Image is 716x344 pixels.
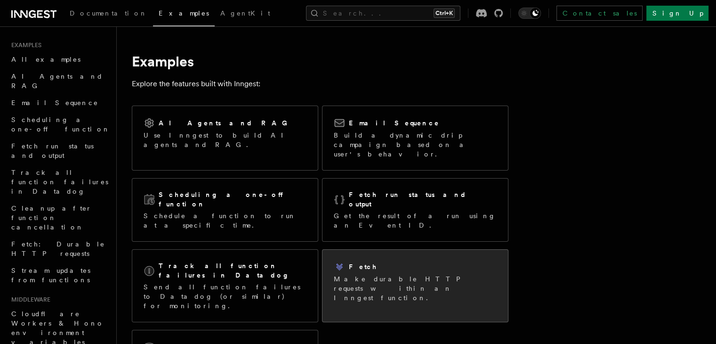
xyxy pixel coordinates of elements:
[518,8,541,19] button: Toggle dark mode
[144,282,306,311] p: Send all function failures to Datadog (or similar) for monitoring.
[349,118,440,128] h2: Email Sequence
[322,249,508,322] a: FetchMake durable HTTP requests within an Inngest function.
[159,190,306,209] h2: Scheduling a one-off function
[8,236,111,262] a: Fetch: Durable HTTP requests
[70,9,147,17] span: Documentation
[349,262,378,271] h2: Fetch
[11,73,103,90] span: AI Agents and RAG
[11,205,92,231] span: Cleanup after function cancellation
[11,116,110,133] span: Scheduling a one-off function
[349,190,497,209] h2: Fetch run status and output
[334,274,497,303] p: Make durable HTTP requests within an Inngest function.
[8,138,111,164] a: Fetch run status and output
[11,267,90,284] span: Stream updates from functions
[556,6,643,21] a: Contact sales
[8,200,111,236] a: Cleanup after function cancellation
[159,118,292,128] h2: AI Agents and RAG
[8,94,111,111] a: Email Sequence
[334,131,497,159] p: Build a dynamic drip campaign based on a user's behavior.
[646,6,708,21] a: Sign Up
[8,68,111,94] a: AI Agents and RAG
[8,51,111,68] a: All examples
[434,8,455,18] kbd: Ctrl+K
[8,296,50,303] span: Middleware
[11,142,94,159] span: Fetch run status and output
[322,178,508,242] a: Fetch run status and outputGet the result of a run using an Event ID.
[132,106,318,171] a: AI Agents and RAGUse Inngest to build AI agents and RAG.
[8,164,111,200] a: Track all function failures in Datadog
[132,77,508,90] p: Explore the features built with Inngest:
[11,169,108,195] span: Track all function failures in Datadog
[159,261,306,280] h2: Track all function failures in Datadog
[64,3,153,25] a: Documentation
[11,56,80,63] span: All examples
[334,211,497,230] p: Get the result of a run using an Event ID.
[215,3,276,25] a: AgentKit
[144,211,306,230] p: Schedule a function to run at a specific time.
[8,41,41,49] span: Examples
[8,262,111,288] a: Stream updates from functions
[159,9,209,17] span: Examples
[132,178,318,242] a: Scheduling a one-off functionSchedule a function to run at a specific time.
[132,249,318,322] a: Track all function failures in DatadogSend all function failures to Datadog (or similar) for moni...
[11,240,105,257] span: Fetch: Durable HTTP requests
[306,6,460,21] button: Search...Ctrl+K
[220,9,270,17] span: AgentKit
[153,3,215,26] a: Examples
[322,106,508,171] a: Email SequenceBuild a dynamic drip campaign based on a user's behavior.
[144,131,306,149] p: Use Inngest to build AI agents and RAG.
[8,111,111,138] a: Scheduling a one-off function
[11,99,98,106] span: Email Sequence
[132,53,508,70] h1: Examples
